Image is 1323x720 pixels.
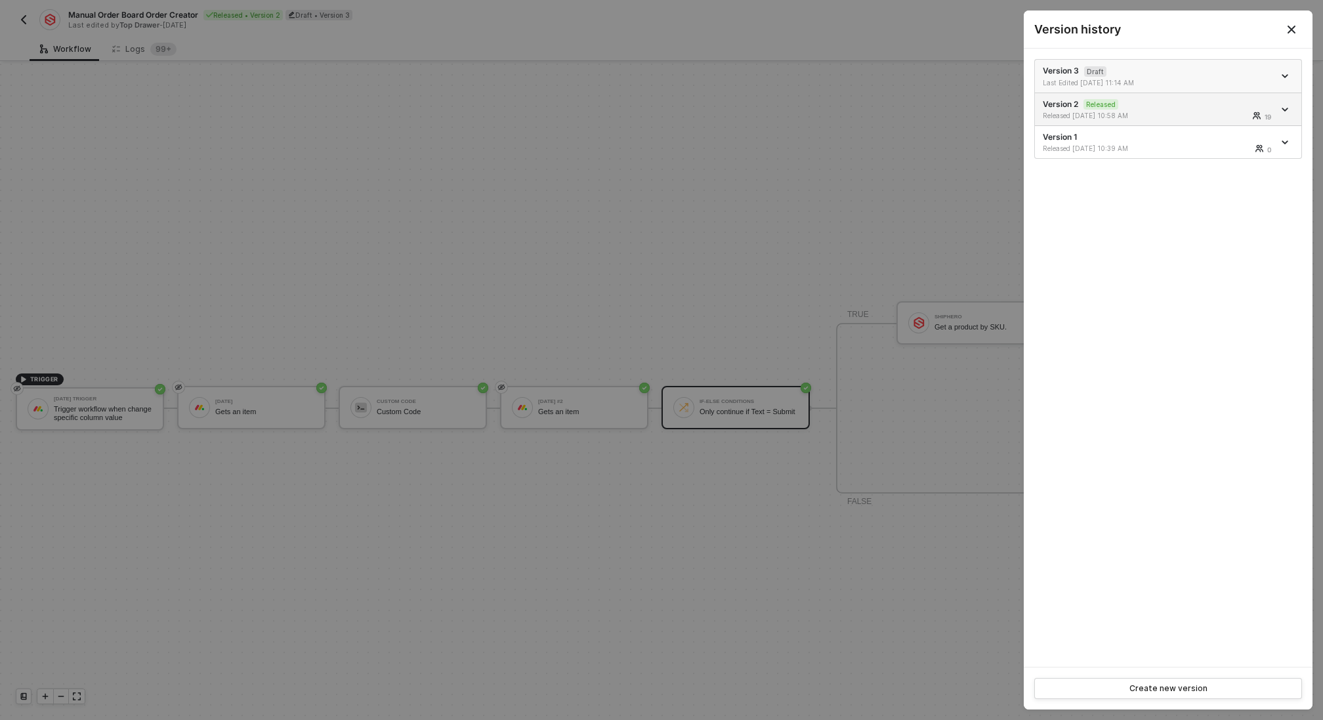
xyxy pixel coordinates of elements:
[1270,11,1312,48] button: Close
[1255,144,1265,152] span: icon-users
[1043,144,1160,153] div: Released [DATE] 10:39 AM
[1282,73,1291,79] span: icon-arrow-down
[1083,99,1118,110] sup: Released
[1043,111,1160,120] div: Released [DATE] 10:58 AM
[1282,139,1291,146] span: icon-arrow-down
[1282,106,1291,113] span: icon-arrow-down
[1253,112,1262,119] span: icon-users
[1043,98,1274,121] div: Version 2
[1084,66,1106,77] sup: Draft
[1043,131,1274,153] div: Version 1
[1129,683,1207,694] div: Create new version
[1043,78,1160,87] div: Last Edited [DATE] 11:14 AM
[1034,21,1302,37] div: Version history
[1043,65,1274,87] div: Version 3
[1034,678,1302,699] button: Create new version
[1267,144,1271,155] div: 0
[1265,112,1271,122] div: 19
